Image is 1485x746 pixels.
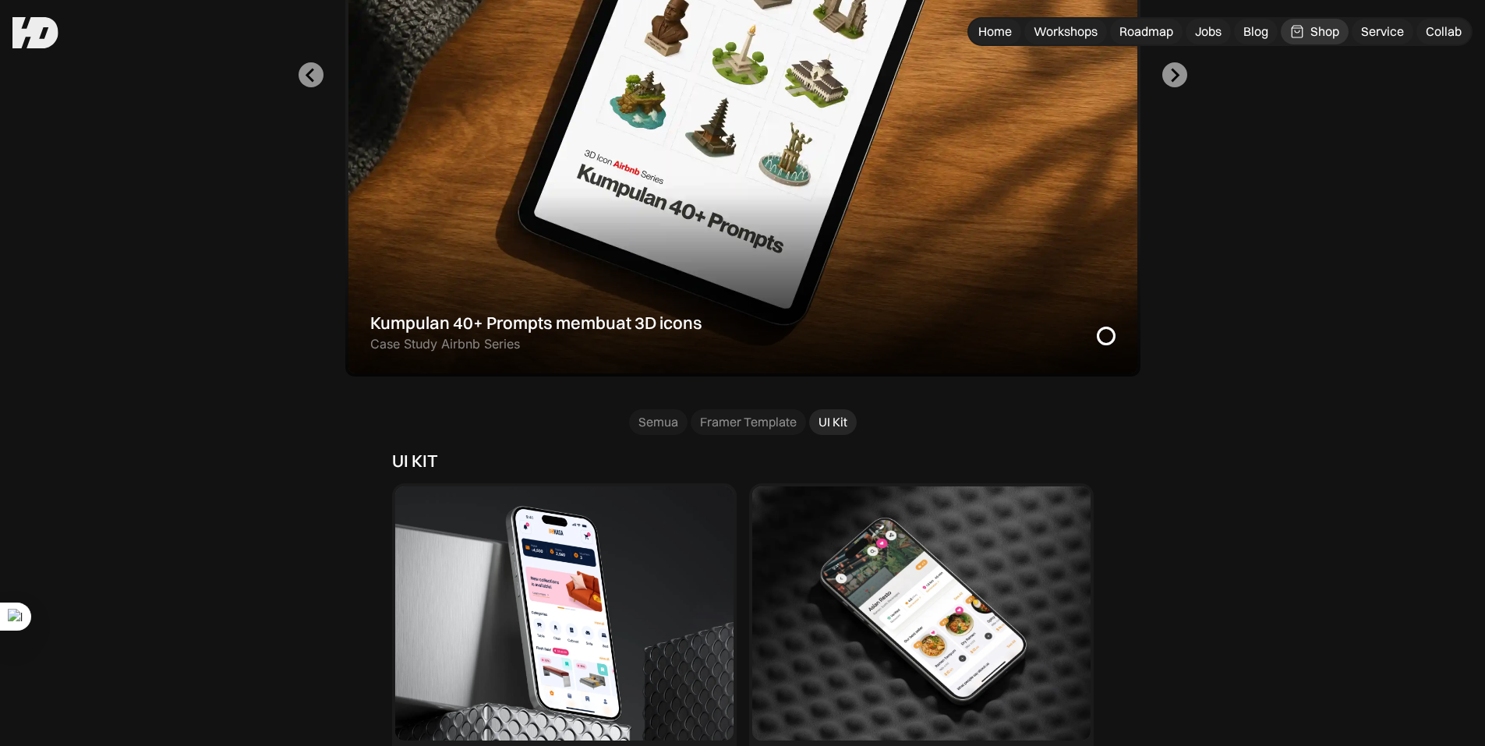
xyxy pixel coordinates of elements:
[978,23,1012,40] div: Home
[1119,23,1173,40] div: Roadmap
[392,451,438,471] div: UI KIT
[819,414,847,430] div: UI Kit
[1281,19,1349,44] a: Shop
[299,62,324,87] button: Previous slide
[1234,19,1278,44] a: Blog
[1162,62,1187,87] button: Go to first slide
[1416,19,1471,44] a: Collab
[1310,23,1339,40] div: Shop
[1034,23,1098,40] div: Workshops
[638,414,678,430] div: Semua
[1195,23,1222,40] div: Jobs
[1110,19,1183,44] a: Roadmap
[1426,23,1462,40] div: Collab
[1352,19,1413,44] a: Service
[1243,23,1268,40] div: Blog
[1186,19,1231,44] a: Jobs
[700,414,797,430] div: Framer Template
[969,19,1021,44] a: Home
[1361,23,1404,40] div: Service
[1024,19,1107,44] a: Workshops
